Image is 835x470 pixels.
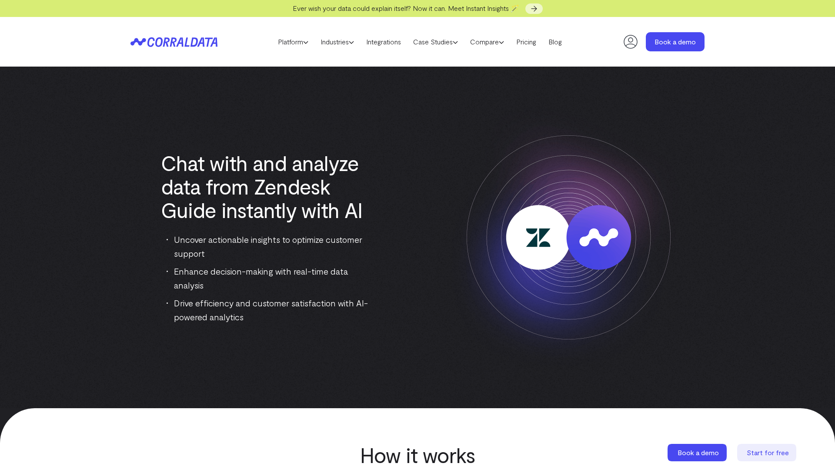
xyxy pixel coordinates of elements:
a: Case Studies [407,35,464,48]
li: Drive efficiency and customer satisfaction with AI-powered analytics [167,296,372,324]
a: Book a demo [646,32,705,51]
a: Start for free [737,444,798,461]
h2: How it works [267,443,568,467]
h1: Chat with and analyze data from Zendesk Guide instantly with AI [161,151,372,222]
span: Book a demo [678,448,719,457]
li: Uncover actionable insights to optimize customer support [167,232,372,260]
span: Start for free [747,448,789,457]
a: Integrations [360,35,407,48]
a: Platform [272,35,314,48]
li: Enhance decision-making with real-time data analysis [167,264,372,292]
a: Blog [542,35,568,48]
span: Ever wish your data could explain itself? Now it can. Meet Instant Insights 🪄 [293,4,519,12]
a: Pricing [510,35,542,48]
a: Book a demo [668,444,728,461]
a: Compare [464,35,510,48]
a: Industries [314,35,360,48]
